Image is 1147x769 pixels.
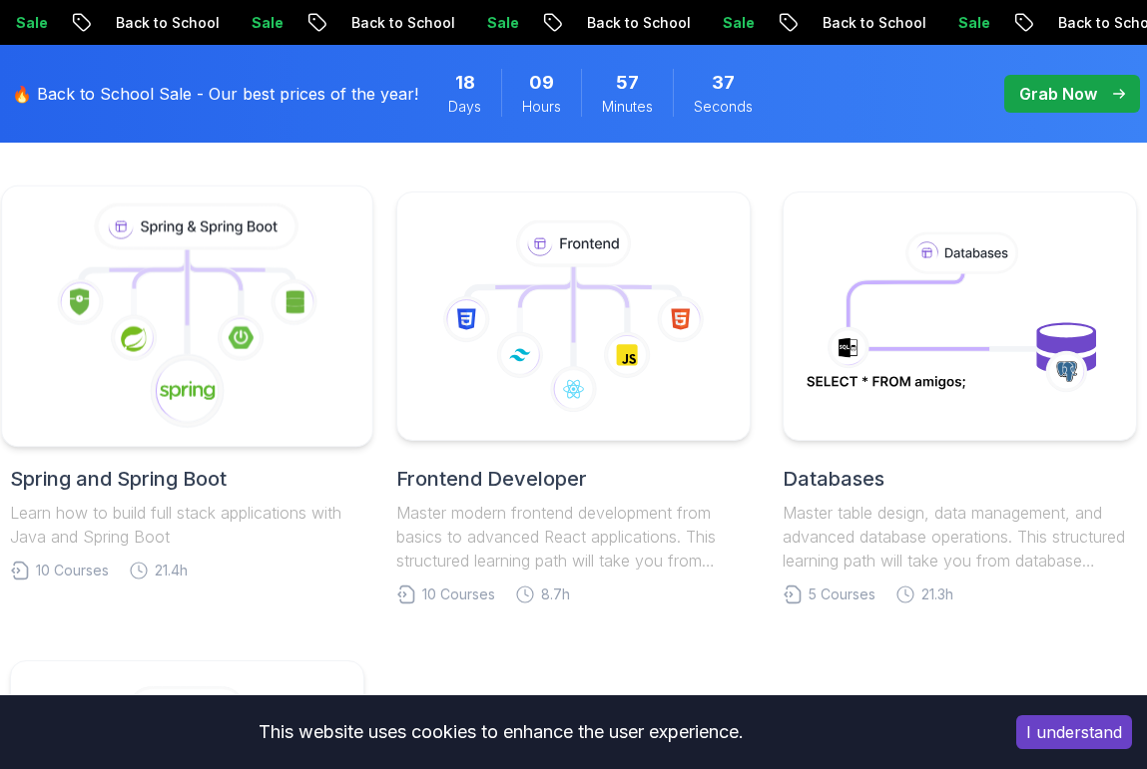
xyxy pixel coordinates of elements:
a: Frontend DeveloperMaster modern frontend development from basics to advanced React applications. ... [396,192,751,604]
h2: Frontend Developer [396,465,751,493]
p: Sale [235,13,298,33]
p: Back to School [334,13,470,33]
span: Hours [522,97,561,117]
a: Spring and Spring BootLearn how to build full stack applications with Java and Spring Boot10 Cour... [10,192,364,580]
span: 18 Days [455,69,475,97]
p: Grab Now [1019,82,1097,106]
p: Back to School [806,13,941,33]
p: Back to School [99,13,235,33]
p: Learn how to build full stack applications with Java and Spring Boot [10,501,364,549]
button: Accept cookies [1016,715,1132,749]
span: 9 Hours [529,69,554,97]
span: Seconds [694,97,753,117]
p: Sale [706,13,770,33]
span: 8.7h [541,584,570,604]
span: 5 Courses [809,584,875,604]
p: Sale [470,13,534,33]
span: 21.3h [921,584,953,604]
span: 10 Courses [422,584,495,604]
span: 10 Courses [36,561,109,580]
span: 57 Minutes [616,69,639,97]
span: Days [448,97,481,117]
p: Sale [941,13,1005,33]
h2: Spring and Spring Boot [10,465,364,493]
p: Back to School [570,13,706,33]
p: Master table design, data management, and advanced database operations. This structured learning ... [783,501,1137,573]
span: 21.4h [155,561,188,580]
h2: Databases [783,465,1137,493]
span: Minutes [602,97,653,117]
div: This website uses cookies to enhance the user experience. [15,710,986,754]
span: 37 Seconds [712,69,735,97]
p: 🔥 Back to School Sale - Our best prices of the year! [12,82,418,106]
p: Master modern frontend development from basics to advanced React applications. This structured le... [396,501,751,573]
a: DatabasesMaster table design, data management, and advanced database operations. This structured ... [783,192,1137,604]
